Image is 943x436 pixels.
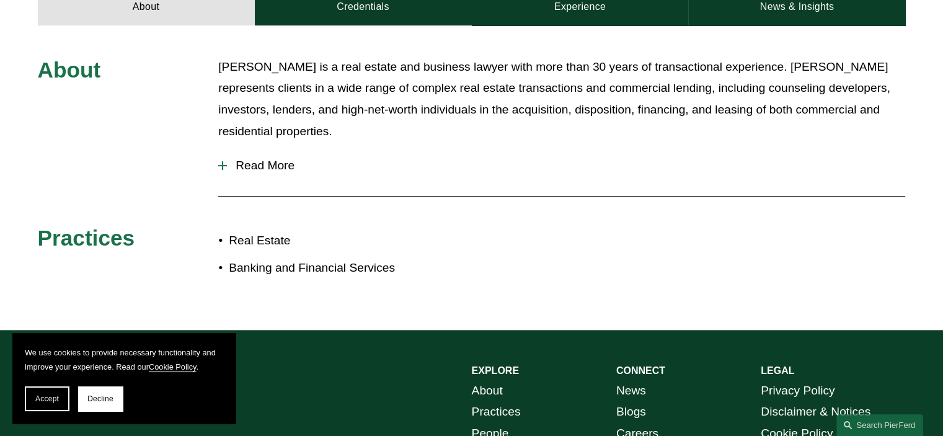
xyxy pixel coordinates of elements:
a: Blogs [616,401,646,423]
p: Banking and Financial Services [229,257,471,279]
a: About [472,380,503,402]
button: Read More [218,149,905,182]
span: About [38,58,101,82]
strong: EXPLORE [472,365,519,376]
p: We use cookies to provide necessary functionality and improve your experience. Read our . [25,345,223,374]
p: [PERSON_NAME] is a real estate and business lawyer with more than 30 years of transactional exper... [218,56,905,142]
a: Cookie Policy [149,362,197,371]
a: Practices [472,401,521,423]
span: Practices [38,226,135,250]
a: Search this site [836,414,923,436]
span: Accept [35,394,59,403]
strong: LEGAL [761,365,794,376]
button: Accept [25,386,69,411]
button: Decline [78,386,123,411]
section: Cookie banner [12,333,236,424]
a: News [616,380,646,402]
a: Disclaimer & Notices [761,401,870,423]
span: Decline [87,394,113,403]
p: Real Estate [229,230,471,252]
a: Privacy Policy [761,380,835,402]
span: Read More [227,159,905,172]
strong: CONNECT [616,365,665,376]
